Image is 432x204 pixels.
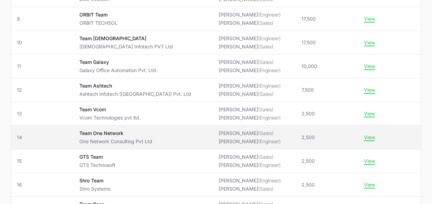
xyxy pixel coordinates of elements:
[218,59,280,66] li: [PERSON_NAME]
[258,44,273,49] span: (Sales)
[301,63,317,70] span: 10,000
[258,138,280,144] span: (Engineer)
[79,154,115,160] p: GTS Team
[79,106,140,113] p: Team Vcom
[79,91,191,98] p: Ashtech Infotech ([GEOGRAPHIC_DATA]) Pvt. Ltd
[218,154,280,160] li: [PERSON_NAME]
[301,110,315,117] span: 2,500
[258,162,280,168] span: (Engineer)
[301,181,315,188] span: 2,500
[258,91,273,97] span: (Sales)
[218,162,280,169] li: [PERSON_NAME]
[258,178,280,183] span: (Engineer)
[218,67,280,74] li: [PERSON_NAME]
[17,87,68,93] span: 12
[301,134,315,141] span: 2,500
[364,158,375,164] button: View
[79,185,110,192] p: Shro Systems
[364,182,375,188] button: View
[258,106,273,112] span: (Sales)
[79,59,157,66] p: Team Galaxy
[17,134,68,141] span: 14
[79,20,117,26] p: ORBIT TECHSOL
[258,12,280,18] span: (Engineer)
[218,11,280,18] li: [PERSON_NAME]
[17,63,68,70] span: 11
[17,110,68,117] span: 13
[218,130,280,137] li: [PERSON_NAME]
[17,158,68,165] span: 15
[258,20,273,26] span: (Sales)
[79,67,157,74] p: Galaxy Office Automation Pvt. Ltd.
[17,181,68,188] span: 16
[79,138,152,145] p: One Network Consulting Pvt Ltd
[364,134,375,140] button: View
[258,130,273,136] span: (Sales)
[301,87,314,93] span: 7,500
[17,15,68,22] span: 9
[79,114,140,121] p: Vcom Technologies pvt ltd.
[364,111,375,117] button: View
[79,130,152,137] p: Team One Network
[301,158,315,165] span: 2,500
[258,154,273,160] span: (Sales)
[79,82,191,89] p: Team Ashtech
[258,115,280,121] span: (Engineer)
[301,39,316,46] span: 17,500
[218,82,280,89] li: [PERSON_NAME]
[258,83,280,89] span: (Engineer)
[79,35,173,42] p: Team [DEMOGRAPHIC_DATA]
[301,15,316,22] span: 17,500
[218,138,280,145] li: [PERSON_NAME]
[364,87,375,93] button: View
[79,177,110,184] p: Shro Team
[218,20,280,26] li: [PERSON_NAME]
[79,43,173,50] p: [DEMOGRAPHIC_DATA] Infotech PVT Ltd
[218,177,280,184] li: [PERSON_NAME]
[218,185,280,192] li: [PERSON_NAME]
[17,39,68,46] span: 10
[79,11,117,18] p: ORBIT Team
[218,91,280,98] li: [PERSON_NAME]
[364,16,375,22] button: View
[79,162,115,169] p: GTS Technosoft
[218,35,280,42] li: [PERSON_NAME]
[218,43,280,50] li: [PERSON_NAME]
[364,63,375,69] button: View
[364,39,375,46] button: View
[258,59,273,65] span: (Sales)
[218,106,280,113] li: [PERSON_NAME]
[218,114,280,121] li: [PERSON_NAME]
[258,67,280,73] span: (Engineer)
[258,186,273,192] span: (Sales)
[258,35,280,41] span: (Engineer)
